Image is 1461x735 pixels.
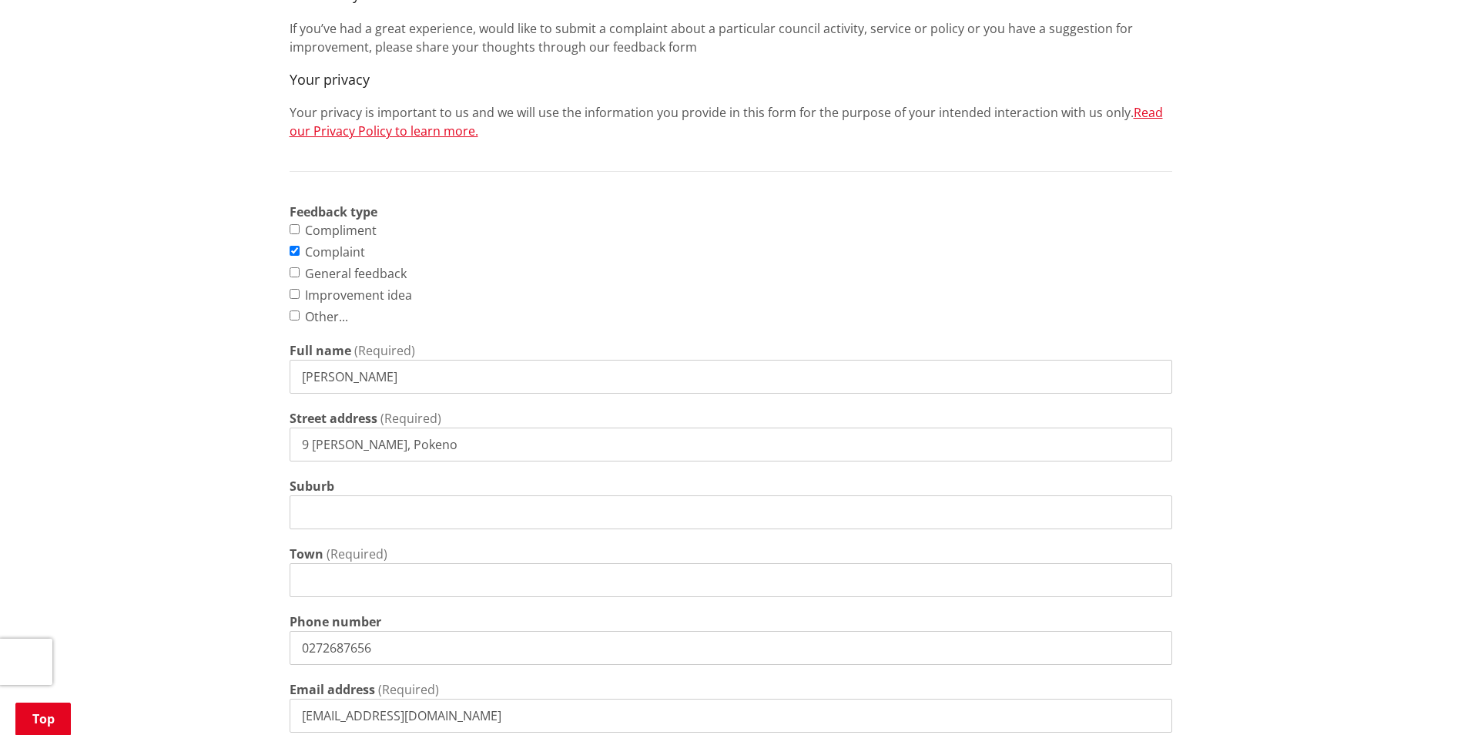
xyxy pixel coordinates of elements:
input: e.g. info@waidc.govt.nz [290,699,1172,733]
label: Compliment [305,221,377,240]
span: (Required) [380,410,441,427]
span: (Required) [354,342,415,359]
label: Other... [305,307,348,326]
label: Improvement idea [305,286,412,304]
label: Full name [290,341,351,360]
label: Complaint [305,243,365,261]
a: Top [15,703,71,735]
label: General feedback [305,264,407,283]
iframe: Messenger Launcher [1390,670,1446,726]
p: Your privacy is important to us and we will use the information you provide in this form for the ... [290,103,1172,140]
a: Read our Privacy Policy to learn more. [290,104,1163,139]
label: Street address [290,409,377,428]
label: Email address [290,680,375,699]
input: e.g. John Smith [290,360,1172,394]
h4: Your privacy [290,72,1172,89]
p: If you’ve had a great experience, would like to submit a complaint about a particular council act... [290,19,1172,56]
label: Town [290,545,323,563]
label: Suburb [290,477,334,495]
span: (Required) [327,545,387,562]
input: e.g. 0800 492 452 [290,631,1172,665]
span: (Required) [378,681,439,698]
label: Phone number [290,612,381,631]
strong: Feedback type [290,203,377,221]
